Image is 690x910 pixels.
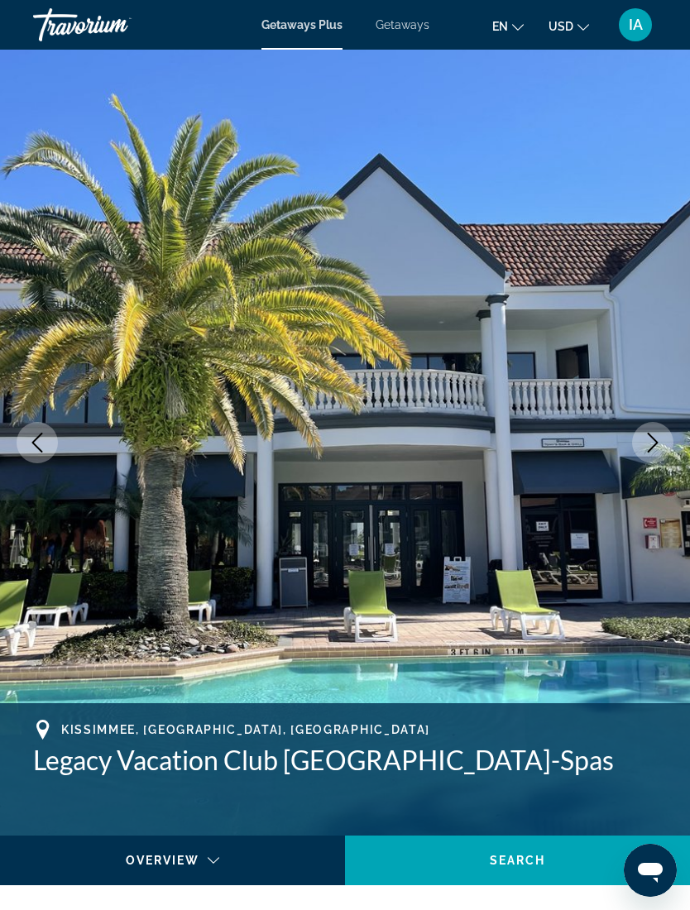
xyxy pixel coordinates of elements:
button: Change currency [549,14,589,38]
iframe: Кнопка запуска окна обмена сообщениями [624,844,677,897]
button: Next image [632,422,673,463]
span: Kissimmee, [GEOGRAPHIC_DATA], [GEOGRAPHIC_DATA] [61,723,430,736]
a: Getaways Plus [261,18,343,31]
button: User Menu [614,7,657,42]
button: Search [345,836,690,885]
span: Search [490,854,546,867]
span: IA [629,17,643,33]
h1: Legacy Vacation Club [GEOGRAPHIC_DATA]-Spas [33,744,657,777]
button: Previous image [17,422,58,463]
a: Getaways [376,18,429,31]
span: en [492,20,508,33]
button: Change language [492,14,524,38]
a: Travorium [33,3,199,46]
span: USD [549,20,573,33]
